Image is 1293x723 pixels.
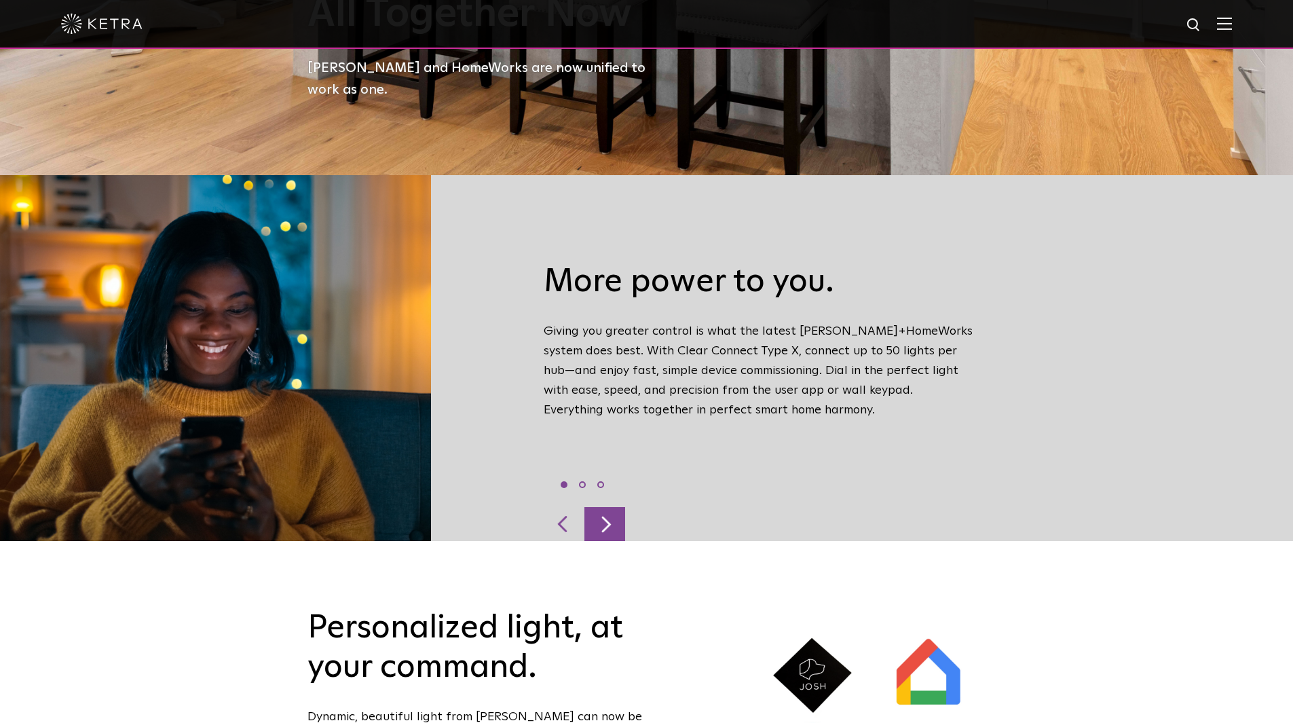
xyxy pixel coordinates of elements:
[1186,17,1203,34] img: search icon
[770,633,855,718] img: JoshAI@2x
[1217,17,1232,30] img: Hamburger%20Nav.svg
[884,631,973,719] img: GoogleHomeApp@2x
[61,14,143,34] img: ketra-logo-2019-white
[533,195,986,522] div: Giving you greater control is what the latest [PERSON_NAME]+HomeWorks system does best. With Clea...
[544,263,976,302] h3: More power to you.
[307,57,654,100] div: [PERSON_NAME] and HomeWorks are now unified to work as one.
[307,609,688,687] h2: Personalized light, at your command.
